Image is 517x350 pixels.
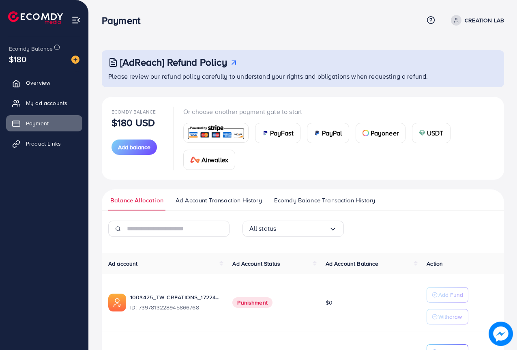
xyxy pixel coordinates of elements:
[108,260,138,268] span: Ad account
[108,71,499,81] p: Please review our refund policy carefully to understand your rights and obligations when requesti...
[112,140,157,155] button: Add balance
[314,130,320,136] img: card
[242,221,344,237] div: Search for option
[356,123,405,143] a: cardPayoneer
[419,130,425,136] img: card
[427,287,468,303] button: Add Fund
[176,196,262,205] span: Ad Account Transaction History
[438,312,462,322] p: Withdraw
[9,45,53,53] span: Ecomdy Balance
[371,128,399,138] span: Payoneer
[262,130,268,136] img: card
[6,135,82,152] a: Product Links
[232,260,280,268] span: Ad Account Status
[307,123,349,143] a: cardPayPal
[6,95,82,111] a: My ad accounts
[276,222,328,235] input: Search for option
[489,322,513,346] img: image
[112,118,155,127] p: $180 USD
[6,75,82,91] a: Overview
[26,99,67,107] span: My ad accounts
[322,128,342,138] span: PayPal
[120,56,227,68] h3: [AdReach] Refund Policy
[26,140,61,148] span: Product Links
[130,293,219,312] div: <span class='underline'>1003425_TW CREATIONS_1722437620661</span></br>7397813228945866768
[363,130,369,136] img: card
[110,196,163,205] span: Balance Allocation
[8,11,63,24] img: logo
[71,15,81,25] img: menu
[190,157,200,163] img: card
[130,303,219,311] span: ID: 7397813228945866768
[326,260,379,268] span: Ad Account Balance
[183,107,494,116] p: Or choose another payment gate to start
[249,222,277,235] span: All status
[326,298,333,307] span: $0
[412,123,450,143] a: cardUSDT
[427,260,443,268] span: Action
[9,53,27,65] span: $180
[427,309,468,324] button: Withdraw
[183,150,235,170] a: cardAirwallex
[438,290,463,300] p: Add Fund
[118,143,150,151] span: Add balance
[183,123,249,143] a: card
[232,297,272,308] span: Punishment
[108,294,126,311] img: ic-ads-acc.e4c84228.svg
[6,115,82,131] a: Payment
[270,128,294,138] span: PayFast
[255,123,300,143] a: cardPayFast
[130,293,219,301] a: 1003425_TW CREATIONS_1722437620661
[274,196,375,205] span: Ecomdy Balance Transaction History
[102,15,147,26] h3: Payment
[465,15,504,25] p: CREATION LAB
[427,128,444,138] span: USDT
[71,56,79,64] img: image
[26,119,49,127] span: Payment
[448,15,504,26] a: CREATION LAB
[202,155,228,165] span: Airwallex
[26,79,50,87] span: Overview
[112,108,156,115] span: Ecomdy Balance
[186,124,246,142] img: card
